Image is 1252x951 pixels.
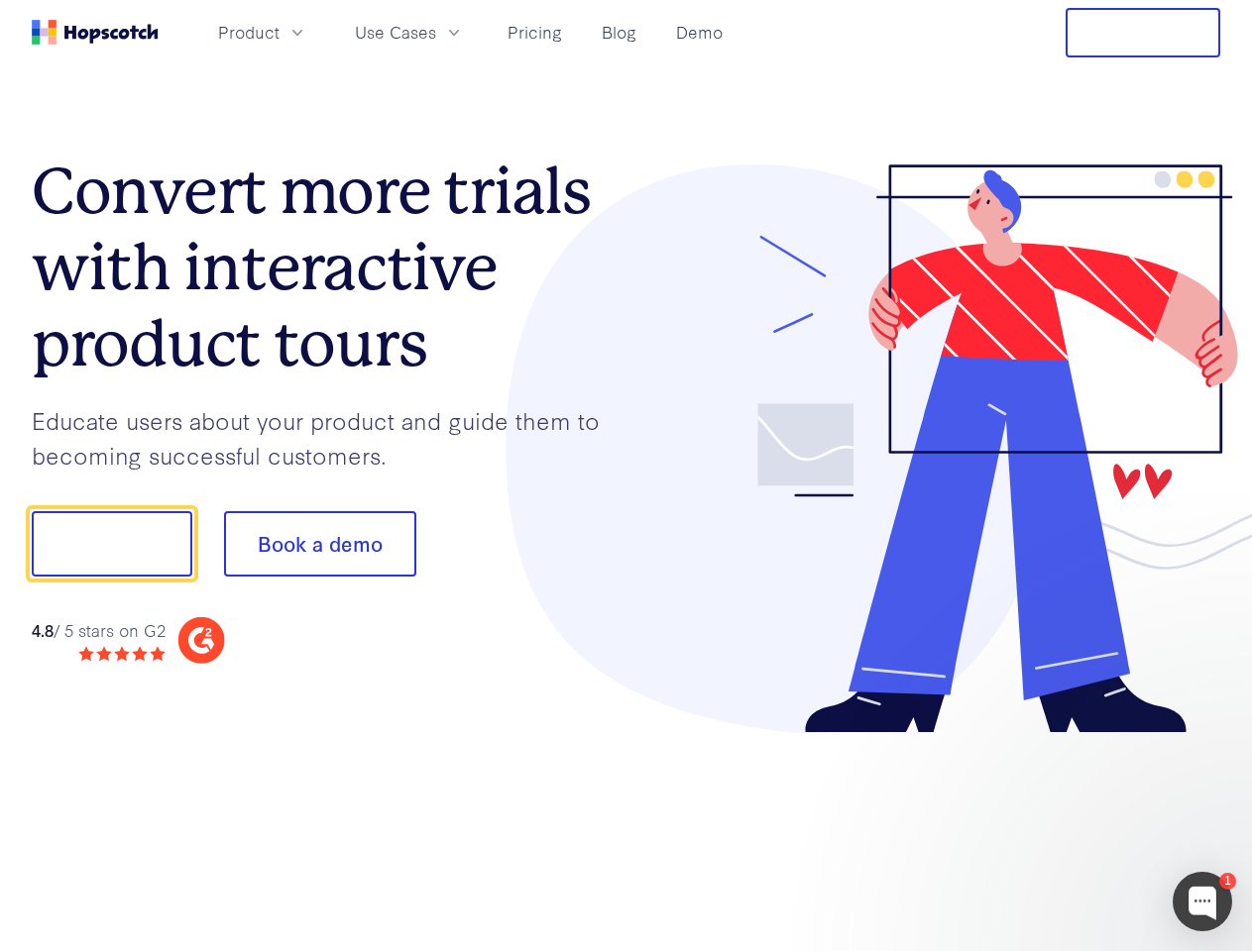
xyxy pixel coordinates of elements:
a: Pricing [500,16,570,49]
button: Product [206,16,319,49]
strong: 4.8 [32,618,54,641]
div: / 5 stars on G2 [32,618,166,643]
p: Educate users about your product and guide them to becoming successful customers. [32,403,626,472]
a: Demo [668,16,731,49]
button: Free Trial [1066,8,1220,57]
button: Book a demo [224,511,416,577]
h1: Convert more trials with interactive product tours [32,154,626,381]
a: Blog [594,16,644,49]
button: Use Cases [343,16,476,49]
a: Home [32,20,159,45]
div: 1 [1219,873,1236,890]
span: Use Cases [355,20,436,45]
span: Product [218,20,280,45]
button: Show me! [32,511,192,577]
